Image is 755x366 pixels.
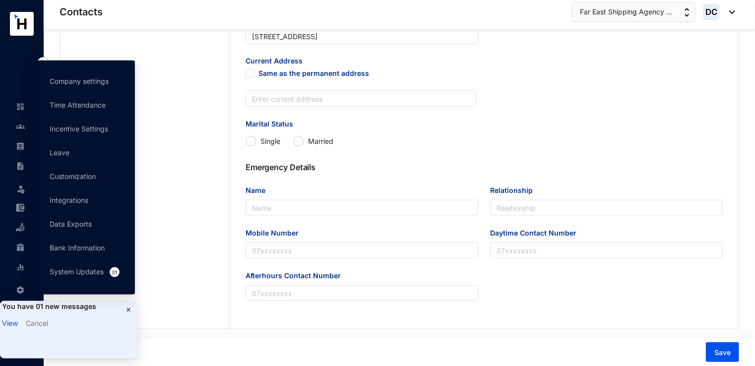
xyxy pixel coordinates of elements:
img: gratuity-unselected.a8c340787eea3cf492d7.svg [16,243,25,252]
label: Marital Status [246,119,300,129]
button: Far East Shipping Agency ... [572,2,695,22]
a: Cancel [26,319,48,327]
img: up-down-arrow.74152d26bf9780fbf563ca9c90304185.svg [685,8,690,17]
input: Name [246,200,478,216]
li: Expenses [8,198,32,218]
li: Loan [8,218,32,238]
img: home-unselected.a29eae3204392db15eaf.svg [16,102,25,111]
img: expense-unselected.2edcf0507c847f3e9e96.svg [16,203,25,212]
a: Bank Information [50,244,105,252]
img: payroll-unselected.b590312f920e76f0c668.svg [16,142,25,151]
a: View [2,319,18,327]
label: Relationship [490,185,540,196]
label: Mobile Number [246,228,306,239]
p: Married [308,136,333,146]
input: Permanent Address [246,28,478,44]
a: Company settings [50,77,109,85]
input: Daytime Contact Number [490,243,723,258]
a: Leave [50,148,69,157]
p: Single [260,136,280,146]
label: Daytime Contact Number [490,228,583,239]
img: leave-unselected.2934df6273408c3f84d9.svg [16,184,26,194]
label: Afterhours Contact Number [246,270,348,281]
img: settings-unselected.1febfda315e6e19643a1.svg [16,286,25,295]
input: Relationship [490,200,723,216]
span: DC [705,8,717,16]
input: Enter current address [246,91,476,107]
button: Save [706,342,739,362]
span: Save [714,348,731,358]
span: Same as the permanent address [246,69,254,78]
p: Contacts [60,5,103,19]
li: Contacts [8,117,32,136]
span: Same as the permanent address [258,69,369,79]
a: Time Attendance [50,101,106,109]
li: Reports [8,257,32,277]
img: report-unselected.e6a6b4230fc7da01f883.svg [16,263,25,272]
img: loan-unselected.d74d20a04637f2d15ab5.svg [16,223,25,232]
li: Gratuity [8,238,32,257]
p: Emergency Details [246,161,723,173]
span: Far East Shipping Agency ... [580,6,672,17]
p: You have 01 new messages [2,301,137,312]
a: Integrations [50,196,88,204]
label: Name [246,185,272,196]
img: nav-icon-right.af6afadce00d159da59955279c43614e.svg [37,57,49,69]
li: Payroll [8,136,32,156]
a: Customization [50,172,96,181]
img: contract-unselected.99e2b2107c0a7dd48938.svg [16,162,25,171]
a: Data Exports [50,220,92,228]
input: Afterhours Contact Number [246,285,478,301]
li: Contracts [8,156,32,176]
input: Mobile Number [246,243,478,258]
img: dropdown-black.8e83cc76930a90b1a4fdb6d089b7bf3a.svg [724,10,735,14]
a: System Updates01 [50,267,121,276]
img: cancel.c1f879f505f5c9195806b3b96d784b9f.svg [125,306,132,314]
img: people-unselected.118708e94b43a90eceab.svg [16,122,25,131]
a: Incentive Settings [50,124,108,133]
span: Current Address [246,56,476,68]
li: Home [8,97,32,117]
